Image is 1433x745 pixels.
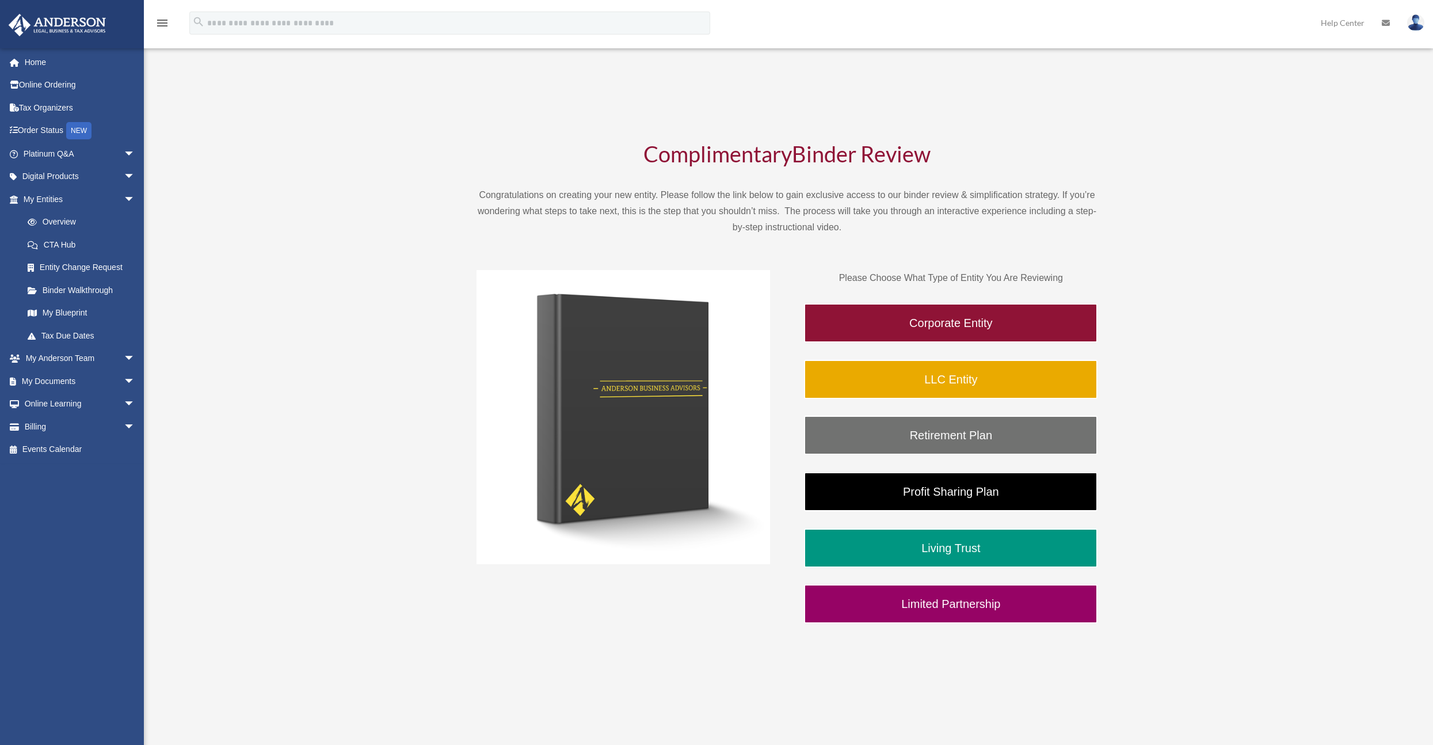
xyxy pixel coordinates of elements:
[804,270,1097,286] p: Please Choose What Type of Entity You Are Reviewing
[66,122,92,139] div: NEW
[477,187,1098,235] p: Congratulations on creating your new entity. Please follow the link below to gain exclusive acces...
[16,233,153,256] a: CTA Hub
[8,188,153,211] a: My Entitiesarrow_drop_down
[124,347,147,371] span: arrow_drop_down
[804,360,1097,399] a: LLC Entity
[16,211,153,234] a: Overview
[16,279,147,302] a: Binder Walkthrough
[8,393,153,416] a: Online Learningarrow_drop_down
[5,14,109,36] img: Anderson Advisors Platinum Portal
[155,16,169,30] i: menu
[8,165,153,188] a: Digital Productsarrow_drop_down
[124,415,147,439] span: arrow_drop_down
[1407,14,1424,31] img: User Pic
[8,415,153,438] a: Billingarrow_drop_down
[804,529,1097,568] a: Living Trust
[804,472,1097,511] a: Profit Sharing Plan
[192,16,205,28] i: search
[16,256,153,279] a: Entity Change Request
[8,142,153,165] a: Platinum Q&Aarrow_drop_down
[643,140,792,167] span: Complimentary
[16,324,153,347] a: Tax Due Dates
[124,142,147,166] span: arrow_drop_down
[8,347,153,370] a: My Anderson Teamarrow_drop_down
[804,416,1097,455] a: Retirement Plan
[8,370,153,393] a: My Documentsarrow_drop_down
[792,140,931,167] span: Binder Review
[8,74,153,97] a: Online Ordering
[8,51,153,74] a: Home
[8,119,153,143] a: Order StatusNEW
[124,188,147,211] span: arrow_drop_down
[155,20,169,30] a: menu
[124,370,147,393] span: arrow_drop_down
[804,584,1097,624] a: Limited Partnership
[124,393,147,416] span: arrow_drop_down
[124,165,147,189] span: arrow_drop_down
[804,303,1097,343] a: Corporate Entity
[16,302,153,325] a: My Blueprint
[8,438,153,461] a: Events Calendar
[8,96,153,119] a: Tax Organizers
